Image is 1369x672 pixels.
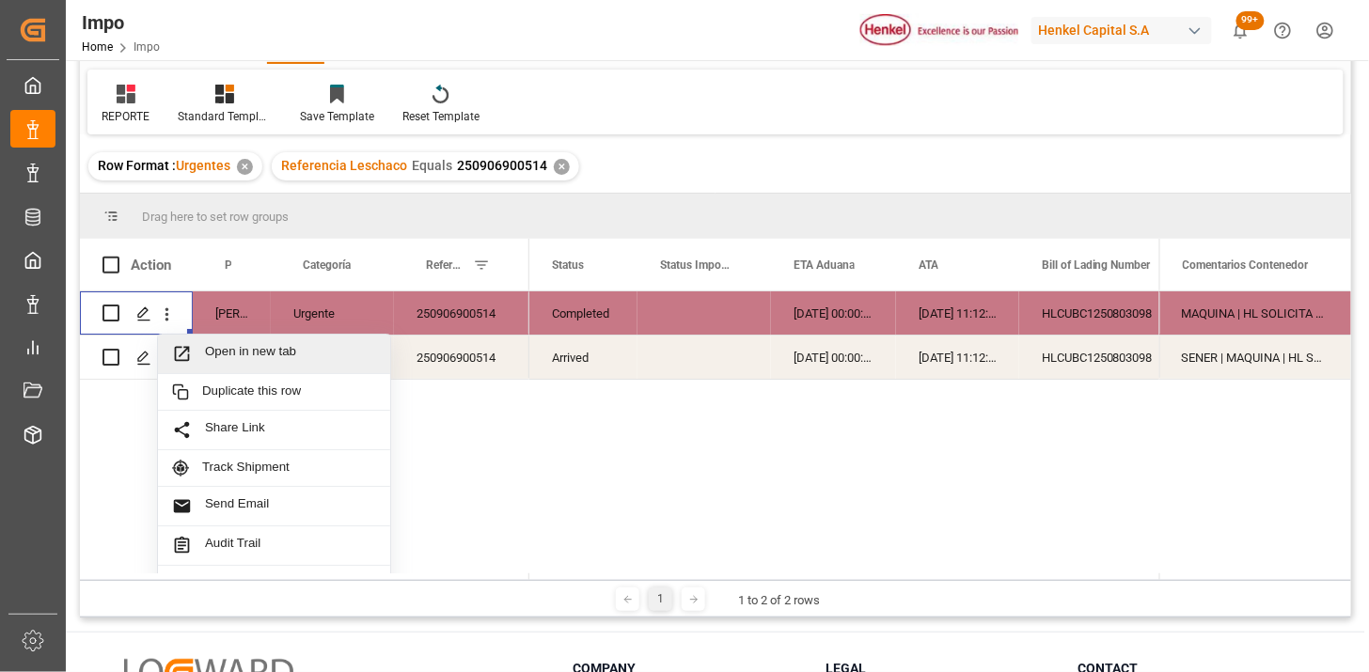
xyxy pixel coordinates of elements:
[919,258,938,272] span: ATA
[1262,9,1304,52] button: Help Center
[82,8,160,37] div: Impo
[412,158,452,173] span: Equals
[660,258,732,272] span: Status Importación
[178,108,272,125] div: Standard Templates
[794,258,855,272] span: ETA Aduana
[896,291,1019,335] div: [DATE] 11:12:00
[1031,12,1220,48] button: Henkel Capital S.A
[1220,9,1262,52] button: show 100 new notifications
[394,336,529,379] div: 250906900514
[1031,17,1212,44] div: Henkel Capital S.A
[176,158,230,173] span: Urgentes
[860,14,1018,47] img: Henkel%20logo.jpg_1689854090.jpg
[457,158,547,173] span: 250906900514
[649,587,672,611] div: 1
[271,291,394,335] div: Urgente
[1159,291,1351,336] div: Press SPACE to select this row.
[394,291,529,335] div: 250906900514
[771,336,896,379] div: [DATE] 00:00:00
[82,40,113,54] a: Home
[1183,258,1309,272] span: Comentarios Contenedor
[402,108,480,125] div: Reset Template
[738,591,820,610] div: 1 to 2 of 2 rows
[1159,336,1351,380] div: Press SPACE to select this row.
[102,108,149,125] div: REPORTE
[529,291,637,335] div: Completed
[281,158,407,173] span: Referencia Leschaco
[237,159,253,175] div: ✕
[193,291,271,335] div: [PERSON_NAME]
[896,336,1019,379] div: [DATE] 11:12:00
[80,336,529,380] div: Press SPACE to select this row.
[1236,11,1265,30] span: 99+
[303,258,351,272] span: Categoría
[554,159,570,175] div: ✕
[1019,291,1207,335] div: HLCUBC1250803098
[426,258,465,272] span: Referencia Leschaco
[300,108,374,125] div: Save Template
[552,258,584,272] span: Status
[98,158,176,173] span: Row Format :
[1019,336,1207,379] div: HLCUBC1250803098
[1159,336,1351,379] div: SENER | MAQUINA | HL SOLICITA CORRECCIÓN DEL CONSIGNEE || SE DETECTA PLAGA A LA SEPARACIÓN (SE RE...
[1159,291,1351,335] div: MAQUINA | HL SOLICITA CORRECCIÓN DEL CONSIGNEE || SE DETECTA PLAGA A LA SEPARACIÓN (SE REQUIERE F...
[131,257,171,273] div: Action
[225,258,231,272] span: Persona responsable de seguimiento
[80,291,529,336] div: Press SPACE to select this row.
[142,210,289,224] span: Drag here to set row groups
[771,291,896,335] div: [DATE] 00:00:00
[1042,258,1151,272] span: Bill of Lading Number
[529,336,637,379] div: Arrived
